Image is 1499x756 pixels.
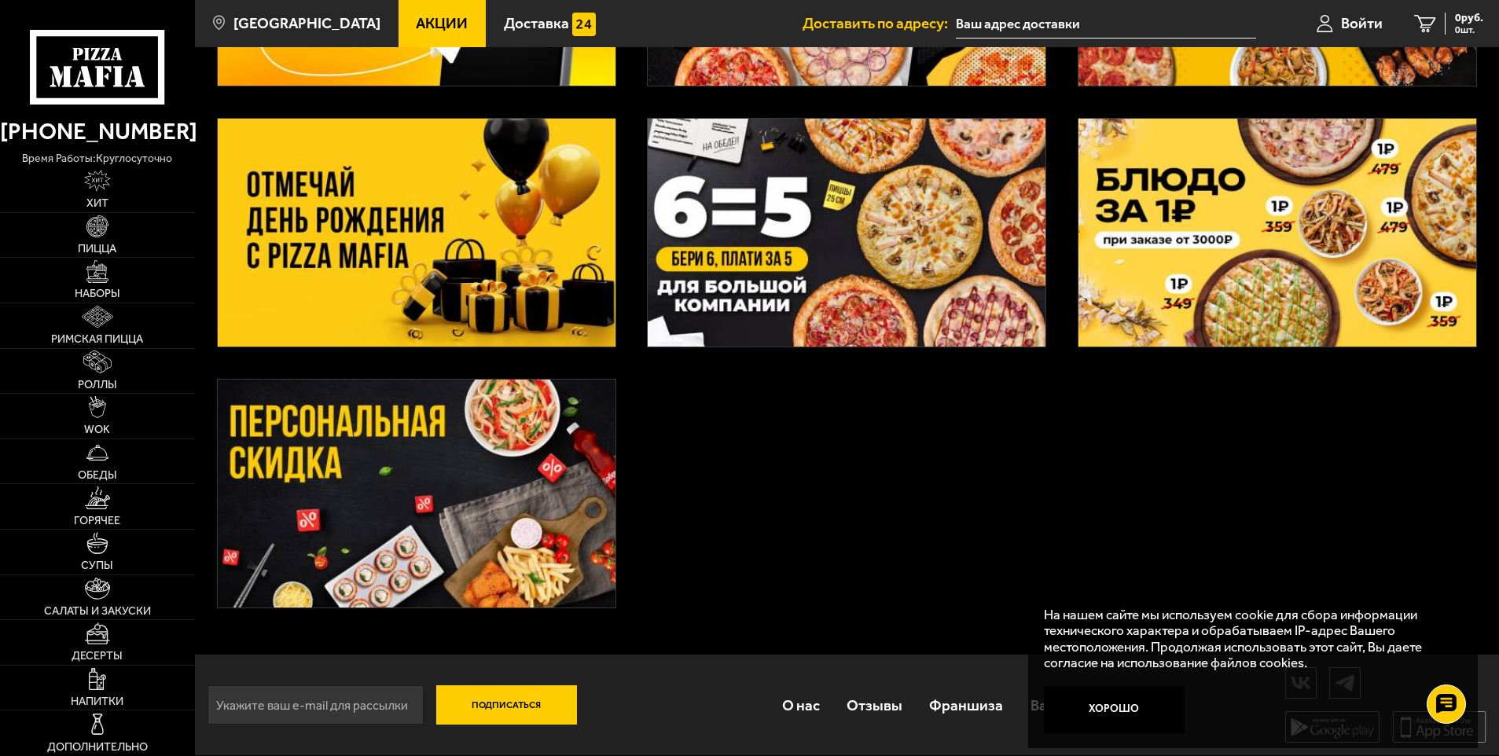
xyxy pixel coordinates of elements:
[1455,13,1483,24] span: 0 руб.
[416,16,468,31] span: Акции
[233,16,380,31] span: [GEOGRAPHIC_DATA]
[71,696,123,707] span: Напитки
[769,680,833,731] a: О нас
[1044,607,1453,671] p: На нашем сайте мы используем cookie для сбора информации технического характера и обрабатываем IP...
[78,244,116,255] span: Пицца
[78,470,117,481] span: Обеды
[956,9,1255,39] input: Ваш адрес доставки
[833,680,916,731] a: Отзывы
[572,13,596,36] img: 15daf4d41897b9f0e9f617042186c801.svg
[916,680,1016,731] a: Франшиза
[47,742,148,753] span: Дополнительно
[803,16,956,31] span: Доставить по адресу:
[1017,680,1109,731] a: Вакансии
[1044,686,1185,733] button: Хорошо
[1341,16,1383,31] span: Войти
[504,16,569,31] span: Доставка
[51,334,143,345] span: Римская пицца
[86,198,108,209] span: Хит
[1455,25,1483,35] span: 0 шт.
[436,685,577,725] button: Подписаться
[81,560,113,571] span: Супы
[78,380,117,391] span: Роллы
[44,606,151,617] span: Салаты и закуски
[75,288,120,299] span: Наборы
[74,516,120,527] span: Горячее
[72,651,123,662] span: Десерты
[208,685,424,725] input: Укажите ваш e-mail для рассылки
[84,424,110,435] span: WOK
